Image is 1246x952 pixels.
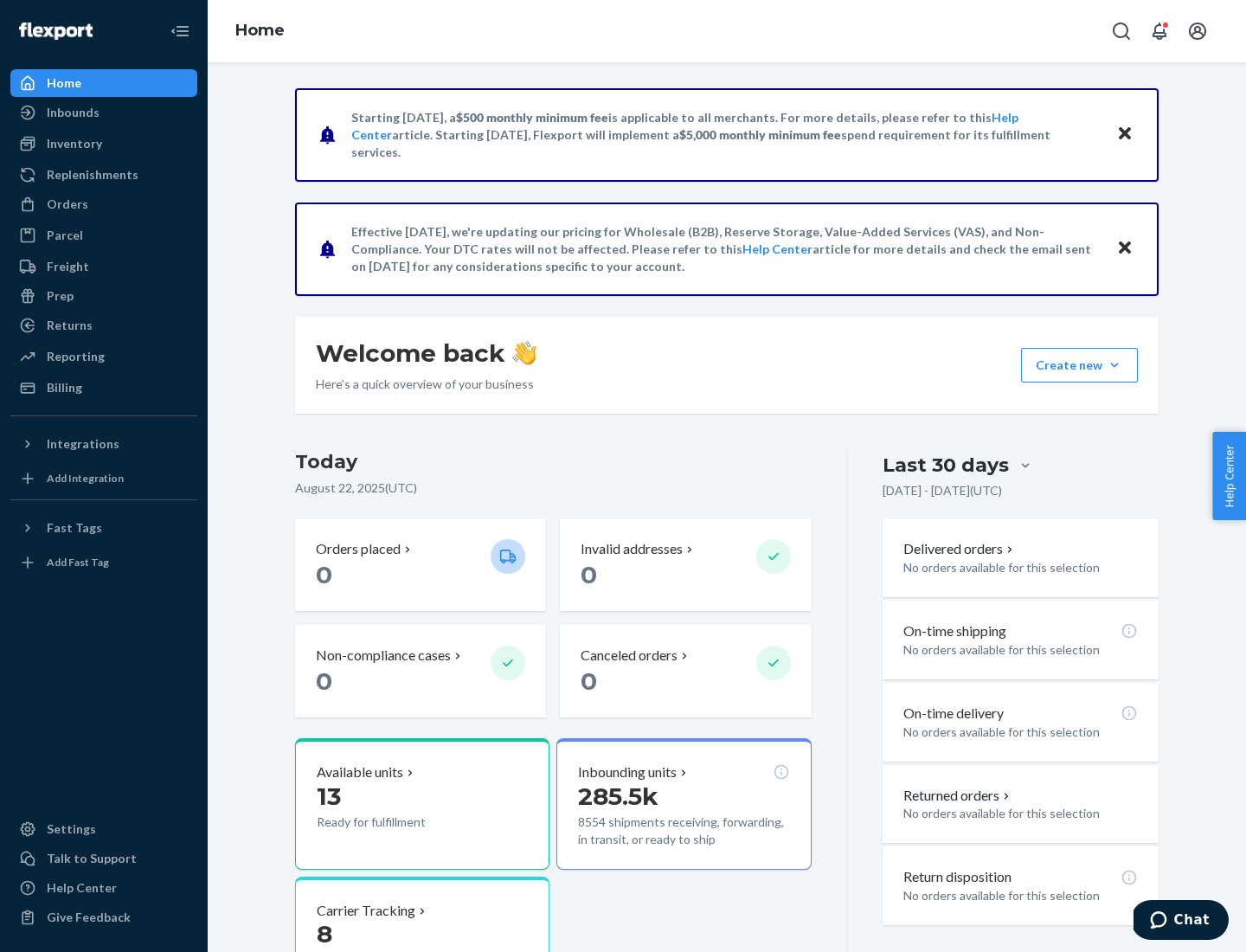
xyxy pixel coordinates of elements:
div: Home [47,74,81,92]
div: Orders [47,196,88,213]
p: [DATE] - [DATE] ( UTC ) [883,482,1002,499]
div: Give Feedback [47,909,131,926]
div: Freight [47,258,89,275]
p: Orders placed [316,539,401,559]
button: Open notifications [1142,14,1177,48]
div: Parcel [47,227,83,244]
button: Create new [1021,348,1138,383]
div: Replenishments [47,166,138,183]
button: Non-compliance cases 0 [295,625,546,717]
div: Returns [47,317,93,334]
span: 285.5k [578,782,658,811]
p: August 22, 2025 ( UTC ) [295,479,812,497]
a: Inventory [10,130,197,158]
button: Canceled orders 0 [560,625,811,717]
div: Add Fast Tag [47,555,109,569]
button: Open account menu [1180,14,1215,48]
a: Settings [10,815,197,843]
div: Fast Tags [47,519,102,537]
div: Billing [47,379,82,396]
button: Close [1114,236,1136,261]
a: Add Fast Tag [10,549,197,576]
iframe: Opens a widget where you can chat to one of our agents [1134,900,1229,943]
div: Integrations [47,435,119,453]
p: Available units [317,762,403,782]
span: 0 [581,560,597,589]
ol: breadcrumbs [222,6,299,56]
a: Inbounds [10,99,197,126]
a: Add Integration [10,465,197,492]
p: On-time shipping [903,621,1006,641]
p: No orders available for this selection [903,887,1138,904]
a: Freight [10,253,197,280]
p: Starting [DATE], a is applicable to all merchants. For more details, please refer to this article... [351,109,1100,161]
a: Help Center [742,241,812,256]
div: Inventory [47,135,102,152]
button: Help Center [1212,432,1246,520]
span: 0 [581,666,597,696]
h1: Welcome back [316,338,536,369]
span: 8 [317,919,332,949]
button: Close [1114,122,1136,147]
div: Reporting [47,348,105,365]
p: Invalid addresses [581,539,683,559]
p: No orders available for this selection [903,641,1138,659]
p: Inbounding units [578,762,677,782]
a: Parcel [10,222,197,249]
p: Carrier Tracking [317,901,415,921]
div: Settings [47,820,96,838]
button: Close Navigation [163,14,197,48]
span: 0 [316,560,332,589]
a: Help Center [10,874,197,902]
button: Talk to Support [10,845,197,872]
span: $500 monthly minimum fee [456,110,608,125]
p: Effective [DATE], we're updating our pricing for Wholesale (B2B), Reserve Storage, Value-Added Se... [351,223,1100,275]
p: On-time delivery [903,704,1004,724]
div: Inbounds [47,104,100,121]
a: Home [235,21,285,40]
a: Returns [10,312,197,339]
button: Inbounding units285.5k8554 shipments receiving, forwarding, in transit, or ready to ship [556,738,811,870]
div: Add Integration [47,471,124,486]
p: Here’s a quick overview of your business [316,376,536,393]
a: Reporting [10,343,197,370]
p: Ready for fulfillment [317,814,477,831]
button: Delivered orders [903,539,1017,559]
div: Help Center [47,879,117,897]
button: Open Search Box [1104,14,1139,48]
span: 13 [317,782,341,811]
a: Prep [10,282,197,310]
span: 0 [316,666,332,696]
button: Orders placed 0 [295,518,546,611]
div: Talk to Support [47,850,137,867]
p: No orders available for this selection [903,559,1138,576]
p: No orders available for this selection [903,724,1138,741]
button: Invalid addresses 0 [560,518,811,611]
a: Billing [10,374,197,402]
div: Prep [47,287,74,305]
a: Orders [10,190,197,218]
button: Integrations [10,430,197,458]
p: 8554 shipments receiving, forwarding, in transit, or ready to ship [578,814,789,848]
p: Return disposition [903,867,1012,887]
button: Give Feedback [10,904,197,931]
button: Available units13Ready for fulfillment [295,738,549,870]
span: $5,000 monthly minimum fee [679,127,841,142]
div: Last 30 days [883,452,1009,479]
a: Replenishments [10,161,197,189]
a: Home [10,69,197,97]
button: Returned orders [903,786,1013,806]
img: Flexport logo [19,23,93,40]
h3: Today [295,448,812,476]
img: hand-wave emoji [512,341,536,365]
p: Canceled orders [581,646,678,666]
button: Fast Tags [10,514,197,542]
p: No orders available for this selection [903,805,1138,822]
p: Non-compliance cases [316,646,451,666]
